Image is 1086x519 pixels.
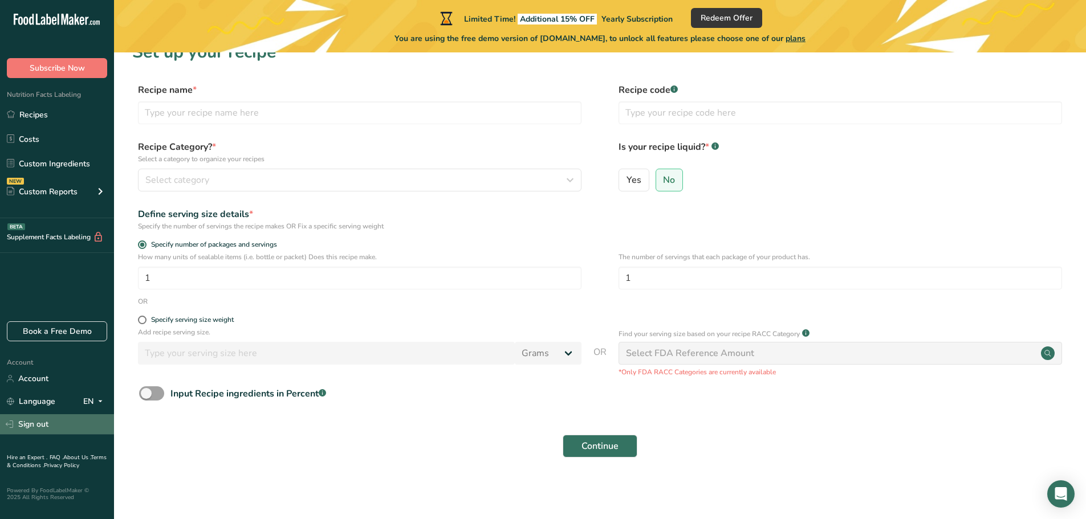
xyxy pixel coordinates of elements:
div: Define serving size details [138,207,581,221]
p: *Only FDA RACC Categories are currently available [619,367,1062,377]
div: OR [138,296,148,307]
button: Continue [563,435,637,457]
div: Select FDA Reference Amount [626,346,754,360]
button: Subscribe Now [7,58,107,78]
span: Subscribe Now [30,62,85,74]
button: Select category [138,169,581,191]
span: Additional 15% OFF [518,14,597,24]
a: FAQ . [50,453,63,461]
span: Select category [145,173,209,187]
span: Continue [581,439,619,453]
label: Recipe name [138,83,581,97]
span: Yes [627,174,641,186]
span: You are using the free demo version of [DOMAIN_NAME], to unlock all features please choose one of... [394,32,806,44]
a: Hire an Expert . [7,453,47,461]
p: The number of servings that each package of your product has. [619,252,1062,262]
div: Powered By FoodLabelMaker © 2025 All Rights Reserved [7,487,107,501]
a: About Us . [63,453,91,461]
p: Find your serving size based on your recipe RACC Category [619,329,800,339]
a: Terms & Conditions . [7,453,107,469]
span: No [663,174,675,186]
div: EN [83,395,107,408]
div: Open Intercom Messenger [1047,480,1075,508]
input: Type your recipe code here [619,101,1062,124]
span: plans [786,33,806,44]
div: BETA [7,223,25,230]
p: Select a category to organize your recipes [138,154,581,164]
div: Input Recipe ingredients in Percent [170,387,326,401]
label: Recipe code [619,83,1062,97]
a: Book a Free Demo [7,321,107,341]
div: Limited Time! [438,11,673,25]
input: Type your recipe name here [138,101,581,124]
span: OR [593,345,607,377]
p: How many units of sealable items (i.e. bottle or packet) Does this recipe make. [138,252,581,262]
p: Add recipe serving size. [138,327,581,337]
div: Custom Reports [7,186,78,198]
a: Privacy Policy [44,461,79,469]
input: Type your serving size here [138,342,515,365]
div: Specify the number of servings the recipe makes OR Fix a specific serving weight [138,221,581,231]
a: Language [7,391,55,411]
span: Redeem Offer [701,12,753,24]
div: NEW [7,178,24,185]
label: Is your recipe liquid? [619,140,1062,164]
span: Yearly Subscription [601,14,673,24]
span: Specify number of packages and servings [147,240,277,249]
div: Specify serving size weight [151,316,234,324]
button: Redeem Offer [691,8,762,28]
label: Recipe Category? [138,140,581,164]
